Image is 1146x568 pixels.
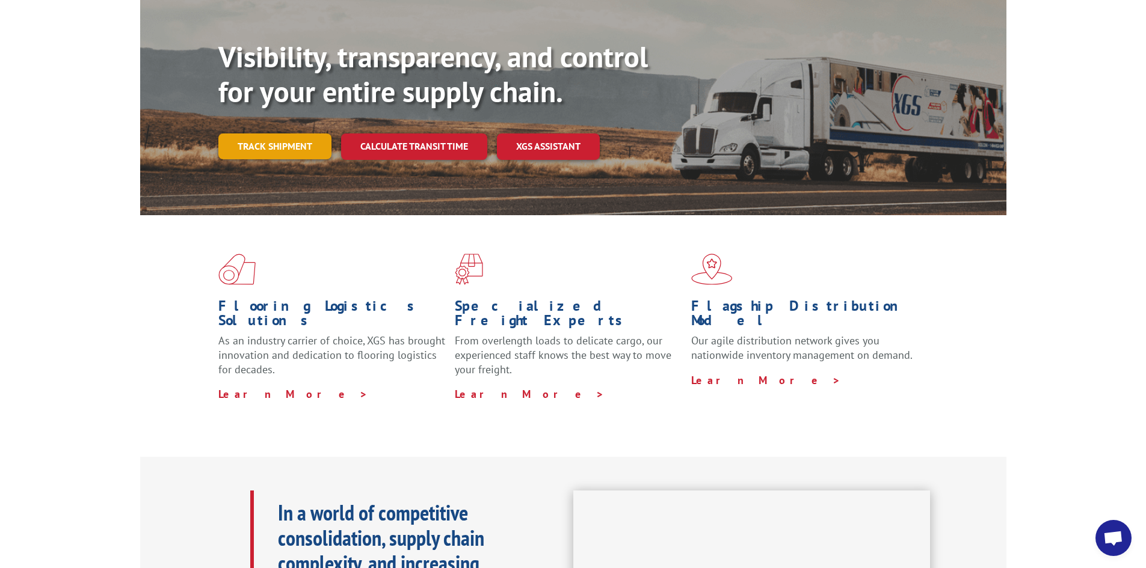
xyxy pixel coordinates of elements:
[341,133,487,159] a: Calculate transit time
[691,334,913,362] span: Our agile distribution network gives you nationwide inventory management on demand.
[455,387,605,401] a: Learn More >
[497,133,600,159] a: XGS ASSISTANT
[455,299,682,334] h1: Specialized Freight Experts
[218,387,368,401] a: Learn More >
[218,133,331,159] a: Track shipment
[218,254,256,285] img: xgs-icon-total-supply-chain-intelligence-red
[691,373,841,387] a: Learn More >
[1095,520,1132,556] div: Open chat
[455,254,483,285] img: xgs-icon-focused-on-flooring-red
[218,38,648,110] b: Visibility, transparency, and control for your entire supply chain.
[218,299,446,334] h1: Flooring Logistics Solutions
[691,254,733,285] img: xgs-icon-flagship-distribution-model-red
[218,334,445,376] span: As an industry carrier of choice, XGS has brought innovation and dedication to flooring logistics...
[455,334,682,387] p: From overlength loads to delicate cargo, our experienced staff knows the best way to move your fr...
[691,299,919,334] h1: Flagship Distribution Model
